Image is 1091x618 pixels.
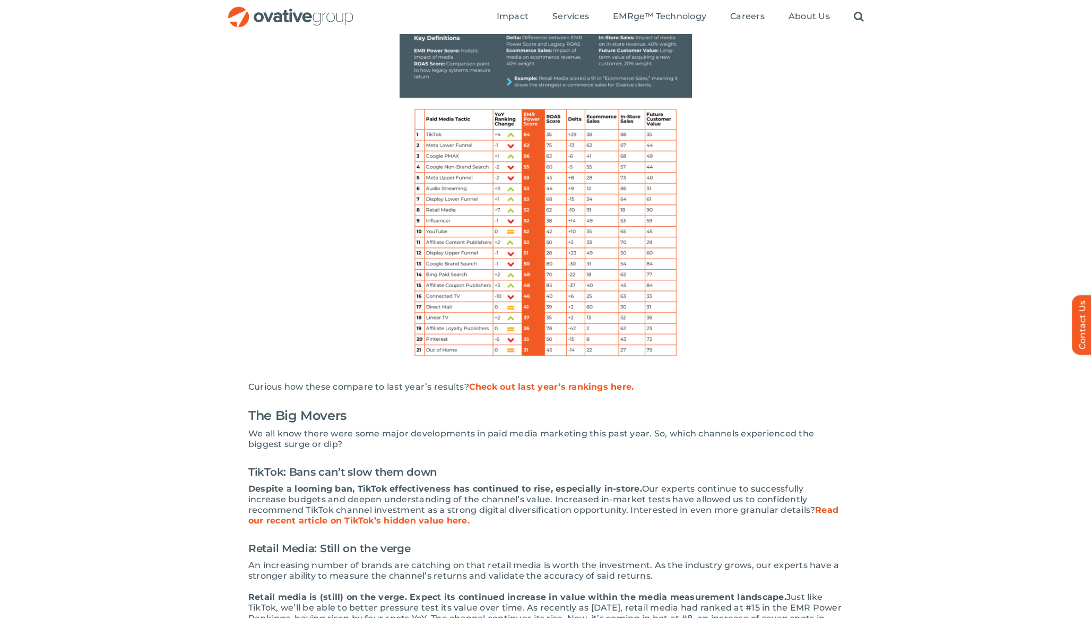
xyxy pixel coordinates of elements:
a: Check out last year’s rankings here. [469,382,634,392]
h3: Retail Media: Still on the verge [248,537,843,560]
a: Read our recent article on TikTok’s hidden value here. [248,505,838,526]
h3: TikTok: Bans can’t slow them down [248,460,843,484]
a: OG_Full_horizontal_RGB [227,5,354,15]
span: About Us [789,11,830,22]
strong: Despite a looming ban, TikTok effectiveness has continued to rise, especially in-store. [248,484,642,494]
a: Services [552,11,589,23]
span: Careers [730,11,765,22]
a: Impact [497,11,529,23]
h2: The Big Movers [248,403,843,428]
strong: Retail media is (still) on the verge. Expect its continued increase in value within the media mea... [248,592,786,602]
span: EMRge™ Technology [613,11,706,22]
a: EMRge™ Technology [613,11,706,23]
a: Search [854,11,864,23]
span: Services [552,11,589,22]
span: Impact [497,11,529,22]
a: About Us [789,11,830,23]
p: We all know there were some major developments in paid media marketing this past year. So, which ... [248,428,843,450]
a: Careers [730,11,765,23]
p: Our experts continue to successfully increase budgets and deepen understanding of the channel’s v... [248,484,843,526]
p: An increasing number of brands are catching on that retail media is worth the investment. As the ... [248,560,843,581]
p: Curious how these compare to last year’s results? [248,382,843,392]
